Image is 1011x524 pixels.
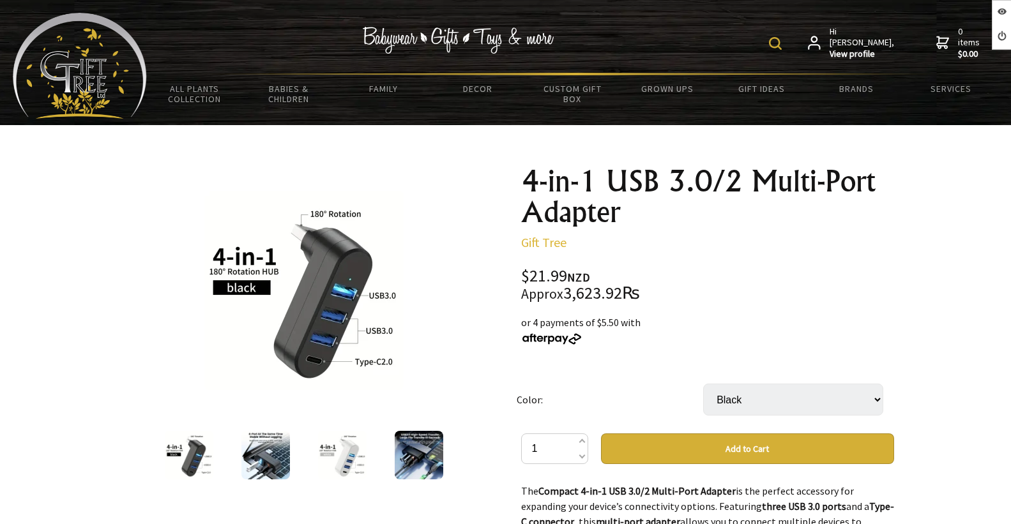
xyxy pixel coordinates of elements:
[362,27,554,54] img: Babywear - Gifts - Toys & more
[204,191,404,390] img: 4-in-1 USB 3.0/2 Multi-Port Adapter
[241,75,336,112] a: Babies & Children
[395,431,443,479] img: 4-in-1 USB 3.0/2 Multi-Port Adapter
[13,13,147,119] img: Babyware - Gifts - Toys and more...
[521,285,563,303] small: Approx
[809,75,904,102] a: Brands
[525,75,620,112] a: Custom Gift Box
[165,431,213,479] img: 4-in-1 USB 3.0/2 Multi-Port Adapter
[936,26,982,60] a: 0 items$0.00
[904,75,998,102] a: Services
[769,37,782,50] img: product search
[336,75,430,102] a: Family
[620,75,715,102] a: Grown Ups
[521,166,894,227] h1: 4-in-1 USB 3.0/2 Multi-Port Adapter
[830,26,895,60] span: Hi [PERSON_NAME],
[567,270,590,285] span: NZD
[830,49,895,60] strong: View profile
[601,433,894,464] button: Add to Cart
[521,315,894,345] div: or 4 payments of $5.50 with
[521,333,582,345] img: Afterpay
[147,75,241,112] a: All Plants Collection
[538,484,736,497] strong: Compact 4-in-1 USB 3.0/2 Multi-Port Adapter
[958,26,982,60] span: 0 items
[318,431,367,479] img: 4-in-1 USB 3.0/2 Multi-Port Adapter
[521,234,566,250] a: Gift Tree
[430,75,525,102] a: Decor
[521,268,894,302] div: $21.99 3,623.92₨
[762,500,846,513] strong: three USB 3.0 ports
[715,75,809,102] a: Gift Ideas
[241,431,290,479] img: 4-in-1 USB 3.0/2 Multi-Port Adapter
[517,366,703,433] td: Color:
[958,49,982,60] strong: $0.00
[808,26,895,60] a: Hi [PERSON_NAME],View profile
